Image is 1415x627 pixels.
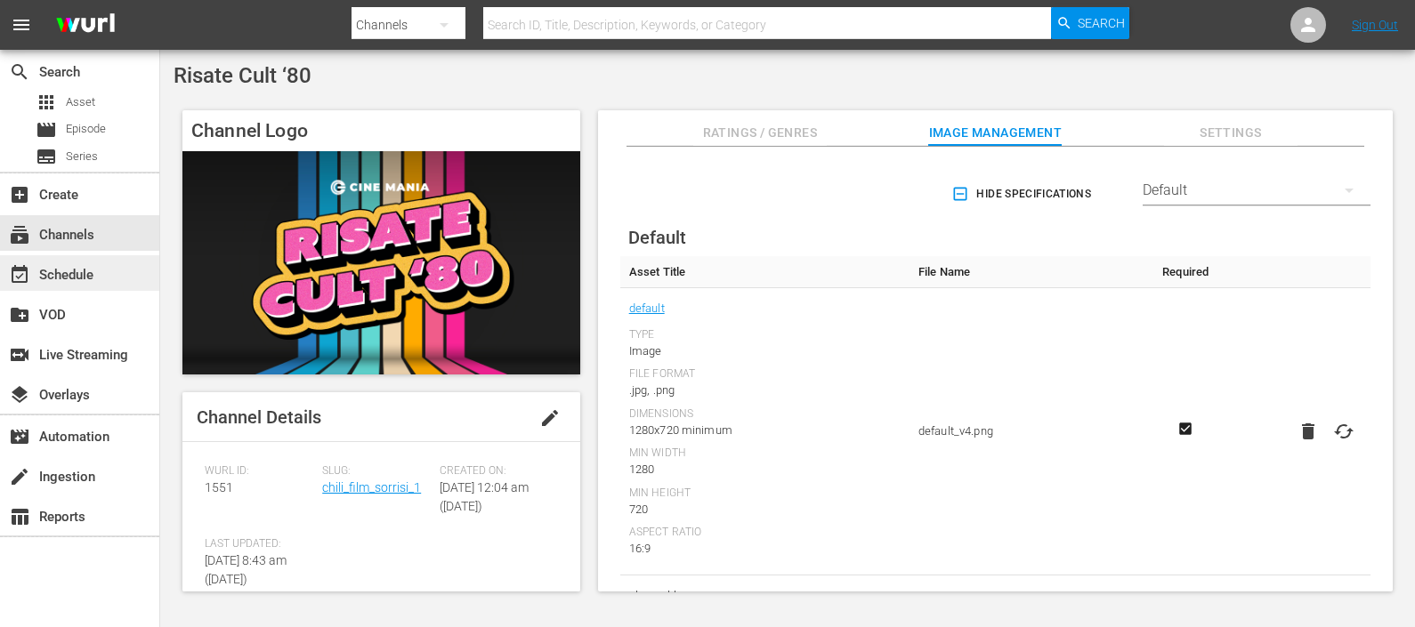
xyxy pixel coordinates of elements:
[36,119,57,141] span: Episode
[205,537,313,551] span: Last Updated:
[9,506,30,527] span: Reports
[629,382,901,399] div: .jpg, .png
[629,501,901,518] div: 720
[9,426,30,447] span: Automation
[205,553,287,586] span: [DATE] 8:43 am ([DATE])
[66,148,98,165] span: Series
[529,397,571,439] button: edit
[9,61,30,83] span: Search
[440,464,548,478] span: Created On:
[1164,122,1298,144] span: Settings
[1175,421,1196,437] svg: Required
[629,486,901,501] div: Min Height
[629,297,665,320] a: default
[539,407,561,429] span: edit
[9,384,30,406] span: Overlays
[928,122,1062,144] span: Image Management
[66,120,106,138] span: Episode
[629,584,901,607] span: channel-bug
[620,256,910,288] th: Asset Title
[629,526,901,540] div: Aspect Ratio
[629,461,901,478] div: 1280
[322,464,431,478] span: Slug:
[1078,7,1125,39] span: Search
[197,406,321,428] span: Channel Details
[205,464,313,478] span: Wurl ID:
[174,63,311,88] span: Risate Cult ‘80
[205,480,233,494] span: 1551
[629,342,901,360] div: Image
[910,256,1153,288] th: File Name
[1153,256,1218,288] th: Required
[1051,7,1129,39] button: Search
[955,185,1091,204] span: Hide Specifications
[440,480,529,513] span: [DATE] 12:04 am ([DATE])
[629,407,901,422] div: Dimensions
[36,146,57,167] span: Series
[629,540,901,558] div: 16:9
[9,224,30,245] span: Channels
[629,422,901,439] div: 1280x720 minimum
[629,446,901,461] div: Min Width
[9,264,30,285] span: Schedule
[628,227,686,248] span: Default
[11,14,32,36] span: menu
[9,344,30,366] span: Live Streaming
[9,466,30,487] span: Ingestion
[43,4,128,46] img: ans4CAIJ8jUAAAAAAAAAAAAAAAAAAAAAAAAgQb4GAAAAAAAAAAAAAAAAAAAAAAAAJMjXAAAAAAAAAAAAAAAAAAAAAAAAgAT5G...
[66,93,95,111] span: Asset
[693,122,827,144] span: Ratings / Genres
[1143,165,1371,215] div: Default
[948,169,1098,219] button: Hide Specifications
[629,328,901,342] div: Type
[910,288,1153,575] td: default_v4.png
[182,151,580,374] img: Risate Cult ‘80
[9,184,30,205] span: Create
[629,367,901,382] div: File Format
[1352,18,1398,32] a: Sign Out
[182,110,580,151] h4: Channel Logo
[9,304,30,326] span: VOD
[322,480,421,494] a: chili_film_sorrisi_1
[36,92,57,113] span: Asset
